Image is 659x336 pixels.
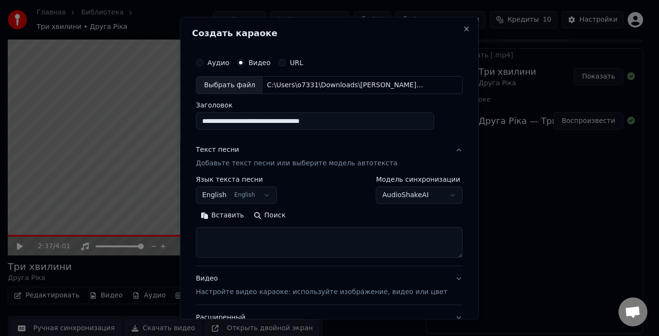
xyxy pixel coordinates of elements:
[196,138,463,176] button: Текст песниДобавьте текст песни или выберите модель автотекста
[290,59,303,66] label: URL
[196,288,447,297] p: Настройте видео караоке: используйте изображение, видео или цвет
[196,306,463,331] button: Расширенный
[196,146,239,155] div: Текст песни
[196,77,263,94] div: Выбрать файл
[196,267,463,305] button: ВидеоНастройте видео караоке: используйте изображение, видео или цвет
[196,176,463,266] div: Текст песниДобавьте текст песни или выберите модель автотекста
[196,176,277,183] label: Язык текста песни
[249,208,290,224] button: Поиск
[263,81,427,90] div: C:\Users\o7331\Downloads\[PERSON_NAME] - Покохай мене таку (Mood Video) _ ПРЕМ’ЄРА 2025.mp4
[207,59,229,66] label: Аудио
[196,159,398,169] p: Добавьте текст песни или выберите модель автотекста
[196,274,447,297] div: Видео
[376,176,463,183] label: Модель синхронизации
[196,102,463,109] label: Заголовок
[196,208,249,224] button: Вставить
[192,29,467,38] h2: Создать караоке
[248,59,271,66] label: Видео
